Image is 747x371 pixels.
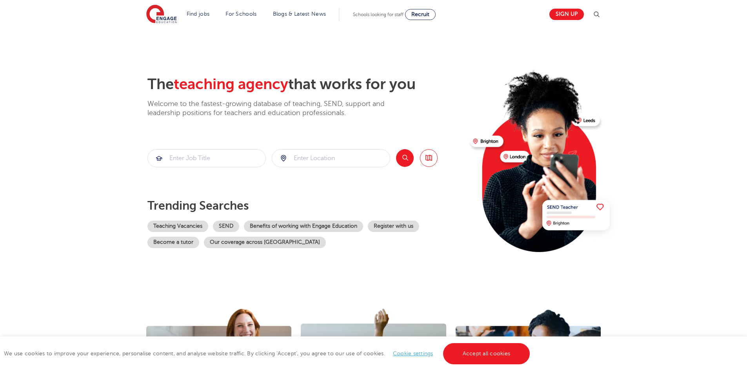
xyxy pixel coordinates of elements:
[405,9,436,20] a: Recruit
[396,149,414,167] button: Search
[411,11,429,17] span: Recruit
[244,221,363,232] a: Benefits of working with Engage Education
[147,149,266,167] div: Submit
[147,237,199,248] a: Become a tutor
[368,221,419,232] a: Register with us
[147,199,464,213] p: Trending searches
[147,99,406,118] p: Welcome to the fastest-growing database of teaching, SEND, support and leadership positions for t...
[147,221,208,232] a: Teaching Vacancies
[147,75,464,93] h2: The that works for you
[549,9,584,20] a: Sign up
[148,150,265,167] input: Submit
[4,351,532,356] span: We use cookies to improve your experience, personalise content, and analyse website traffic. By c...
[443,343,530,364] a: Accept all cookies
[393,351,433,356] a: Cookie settings
[204,237,326,248] a: Our coverage across [GEOGRAPHIC_DATA]
[187,11,210,17] a: Find jobs
[272,150,390,167] input: Submit
[146,5,177,24] img: Engage Education
[273,11,326,17] a: Blogs & Latest News
[213,221,239,232] a: SEND
[225,11,256,17] a: For Schools
[353,12,403,17] span: Schools looking for staff
[174,76,288,93] span: teaching agency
